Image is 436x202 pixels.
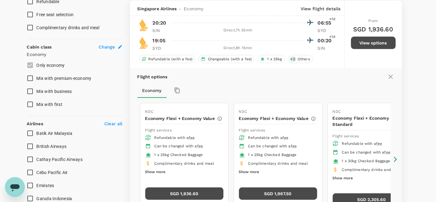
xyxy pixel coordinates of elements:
span: +1d [329,16,335,22]
span: Complimentary drinks and meal [248,161,308,166]
p: 00:20 [318,37,333,44]
span: Mix with premium-economy [37,76,92,81]
span: Complimentary drinks and meal [342,168,402,172]
button: Show more [239,168,259,176]
div: Refundable with a [248,135,312,141]
p: Economy Flexi + Economy Value [145,115,217,122]
p: SIN [318,45,333,51]
p: SIN [153,27,168,34]
button: Economy [137,83,167,98]
span: Cebu Pacific Air [37,170,68,175]
p: Flight options [137,74,168,80]
span: Singapore Airlines [137,6,177,12]
button: Show more [333,174,353,182]
span: Cathay Pacific Airways [37,157,83,162]
p: 20:20 [153,19,166,27]
div: 1 x 25kg [258,55,285,63]
p: SYD [318,27,333,34]
span: Emirates [37,183,54,188]
span: Flight services [333,134,359,138]
div: Can be changed with a [342,149,406,156]
img: SQ [137,19,150,31]
span: British Airways [37,144,67,149]
span: fee [197,144,203,148]
span: +1d [329,34,335,40]
span: Others [295,57,312,62]
div: Can be changed with a [155,143,218,149]
span: fee [189,135,195,140]
span: 1 x 25kg Checked Baggage [248,153,297,157]
span: Only economy [37,63,65,68]
div: Can be changed with a [248,143,312,149]
div: Direct , 8h 15min [172,45,304,51]
div: Direct , 7h 35min [172,27,304,34]
span: + 2 [290,57,296,62]
p: 19:05 [153,37,166,44]
span: Free seat selection [37,12,74,17]
strong: Airlines [27,121,43,126]
p: Economy [27,51,123,57]
div: +2Others [288,55,313,63]
div: Refundable with a [155,135,218,141]
button: SGD 1,967.50 [239,187,317,200]
div: Refundable with a [342,141,406,147]
p: View flight details [301,6,341,12]
span: fee [384,150,390,154]
button: Show more [145,168,166,176]
span: Economy [184,6,203,12]
p: SYD [153,45,168,51]
span: fee [282,135,288,140]
span: 1 x 25kg [265,57,284,62]
p: Economy Flexi + Economy Standard [333,115,404,127]
strong: Cabin class [27,44,52,49]
p: 06:55 [318,19,333,27]
span: Mix with first [37,102,63,107]
span: Mix with business [37,89,72,94]
span: Garuda Indonesia [37,196,72,201]
span: Flight services [145,128,172,132]
span: NDC [145,109,153,114]
span: NDC [239,109,247,114]
span: From [368,19,378,23]
span: Changeable (with a fee) [205,57,254,62]
span: Change [99,44,115,50]
span: - [177,6,184,12]
div: Changeable (with a fee) [198,55,254,63]
iframe: Button to launch messaging window [5,177,25,197]
h6: SGD 1,936.60 [353,24,393,34]
span: 1 x 25kg Checked Baggage [155,153,203,157]
span: Complimentary drinks and meal [155,161,214,166]
span: Flight services [239,128,265,132]
div: Refundable (with a fee) [139,55,195,63]
button: View options [351,37,396,49]
span: fee [376,141,382,146]
span: 1 x 30kg Checked Baggage [342,159,390,163]
img: SQ [137,37,150,49]
span: fee [291,144,297,148]
p: Clear all [104,121,122,127]
span: NDC [333,109,341,114]
span: Batik Air Malaysia [37,131,73,136]
p: Economy Flexi + Economy Value [239,115,311,122]
span: Refundable (with a fee) [146,57,195,62]
button: SGD 1,936.60 [145,187,223,200]
span: Complimentary drinks and meal [37,25,100,30]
